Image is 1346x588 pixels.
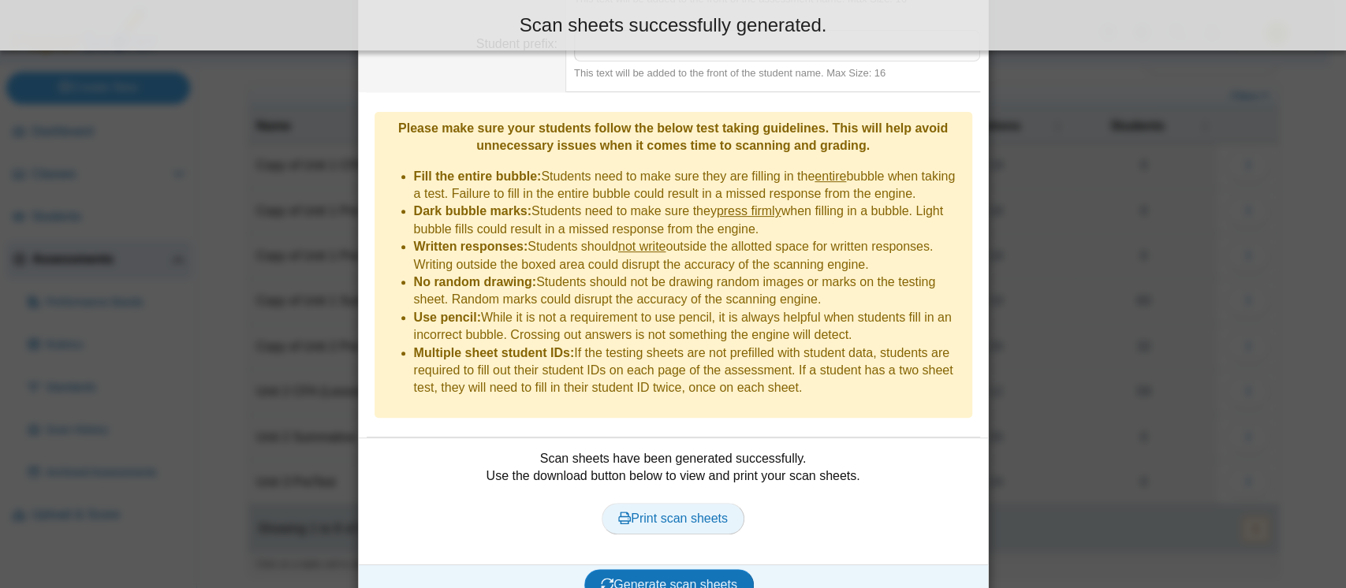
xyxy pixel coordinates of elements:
[414,344,964,397] li: If the testing sheets are not prefilled with student data, students are required to fill out thei...
[414,203,964,238] li: Students need to make sure they when filling in a bubble. Light bubble fills could result in a mi...
[476,37,557,50] label: Student prefix
[717,204,781,218] u: press firmly
[414,311,481,324] b: Use pencil:
[414,169,542,183] b: Fill the entire bubble:
[414,168,964,203] li: Students need to make sure they are filling in the bubble when taking a test. Failure to fill in ...
[815,169,846,183] u: entire
[414,346,575,359] b: Multiple sheet student IDs:
[414,240,528,253] b: Written responses:
[367,450,980,553] div: Scan sheets have been generated successfully. Use the download button below to view and print you...
[414,238,964,274] li: Students should outside the allotted space for written responses. Writing outside the boxed area ...
[574,66,980,80] div: This text will be added to the front of the student name. Max Size: 16
[398,121,948,152] b: Please make sure your students follow the below test taking guidelines. This will help avoid unne...
[12,12,1334,39] div: Scan sheets successfully generated.
[414,309,964,344] li: While it is not a requirement to use pencil, it is always helpful when students fill in an incorr...
[414,274,964,309] li: Students should not be drawing random images or marks on the testing sheet. Random marks could di...
[618,240,666,253] u: not write
[414,275,537,288] b: No random drawing:
[618,512,728,525] span: Print scan sheets
[602,503,744,534] a: Print scan sheets
[414,204,531,218] b: Dark bubble marks:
